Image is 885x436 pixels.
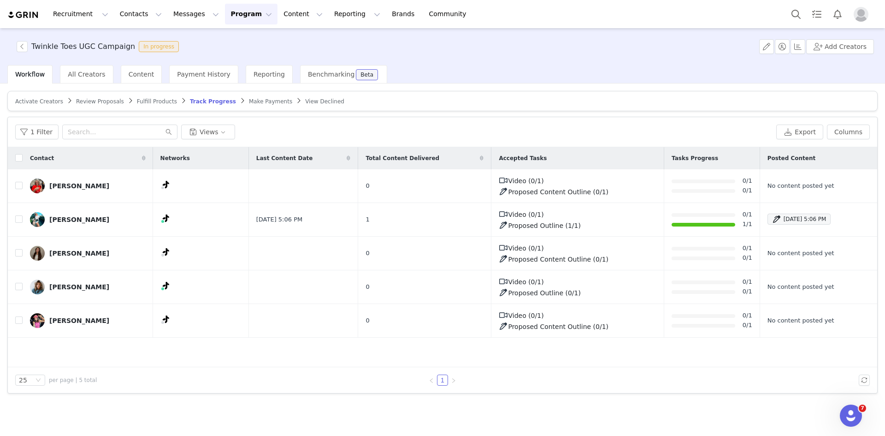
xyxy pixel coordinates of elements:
button: Add Creators [806,39,874,54]
button: Profile [848,7,878,22]
span: Proposed Outline (1/1) [508,222,580,229]
span: 0 [366,249,369,258]
span: Video (0/1) [508,312,543,319]
i: icon: down [35,377,41,384]
span: Video (0/1) [508,177,543,185]
div: [DATE] 5:06 PM [772,214,826,225]
i: icon: right [451,378,456,383]
button: Columns [827,125,870,139]
img: f9258109-61c5-4ab1-b96e-d3634d652056.jpg [30,280,45,294]
span: Accepted Tasks [499,154,547,162]
div: No content posted yet [767,249,866,258]
a: Brands [386,4,423,24]
img: 801c293e-463e-4b3c-a6cb-27f5c5fc28cf.jpg [30,212,45,227]
span: Activate Creators [15,98,63,105]
span: Last Content Date [256,154,313,162]
h3: Twinkle Toes UGC Campaign [31,41,135,52]
span: Content [129,71,154,78]
span: Workflow [15,71,45,78]
span: 7 [859,405,866,412]
a: 1/1 [743,220,752,229]
span: In progress [139,41,179,52]
img: placeholder-profile.jpg [854,7,868,22]
div: [PERSON_NAME] [49,216,109,223]
div: [PERSON_NAME] [49,250,109,257]
div: No content posted yet [767,181,866,191]
iframe: Intercom live chat [840,405,862,427]
span: 0 [366,181,369,191]
span: per page | 5 total [49,376,97,384]
a: 0/1 [743,277,752,287]
a: 0/1 [743,321,752,330]
a: [PERSON_NAME] [30,246,146,261]
img: 9a30c27c-bed8-4b57-8288-d557cf17885c.jpg [30,179,45,193]
a: 0/1 [743,253,752,263]
li: Next Page [448,375,459,386]
a: [PERSON_NAME] [30,313,146,328]
span: Reporting [254,71,285,78]
span: Proposed Content Outline (0/1) [508,188,608,196]
li: 1 [437,375,448,386]
button: Export [776,125,823,139]
i: icon: search [165,129,172,135]
a: 1 [437,375,448,385]
span: Posted Content [767,154,816,162]
img: d5c313fb-40a1-48a7-a411-c495f03f375e.jpg [30,246,45,261]
button: Content [278,4,328,24]
button: Program [225,4,277,24]
a: 0/1 [743,287,752,297]
span: Proposed Content Outline (0/1) [508,323,608,330]
img: grin logo [7,11,40,19]
div: 25 [19,375,27,385]
span: Total Content Delivered [366,154,439,162]
span: Video (0/1) [508,211,543,218]
span: All Creators [68,71,105,78]
span: Payment History [177,71,230,78]
div: No content posted yet [767,316,866,325]
span: Networks [160,154,190,162]
span: [DATE] 5:06 PM [256,215,302,224]
span: Video (0/1) [508,278,543,286]
div: No content posted yet [767,282,866,292]
a: [PERSON_NAME] [30,212,146,227]
a: Tasks [807,4,827,24]
button: Messages [168,4,224,24]
div: [PERSON_NAME] [49,182,109,190]
span: Review Proposals [76,98,124,105]
a: 0/1 [743,244,752,253]
a: 0/1 [743,210,752,220]
div: Beta [360,72,373,78]
span: 1 [366,215,369,224]
button: Search [786,4,806,24]
span: [object Object] [17,41,183,52]
span: Tasks Progress [672,154,718,162]
a: [PERSON_NAME] [30,179,146,193]
span: Video (0/1) [508,245,543,252]
button: Contacts [114,4,167,24]
a: 0/1 [743,176,752,186]
div: [PERSON_NAME] [49,317,109,324]
button: Views [181,125,235,139]
img: 5efdfb9b-d49b-4d71-9b18-1c3c7a00255c.jpg [30,313,45,328]
span: Proposed Outline (0/1) [508,289,580,297]
span: Benchmarking [308,71,354,78]
li: Previous Page [426,375,437,386]
button: Reporting [329,4,386,24]
span: Track Progress [190,98,236,105]
span: Make Payments [249,98,292,105]
div: [PERSON_NAME] [49,283,109,291]
a: 0/1 [743,311,752,321]
span: Fulfill Products [137,98,177,105]
a: 0/1 [743,186,752,196]
button: Recruitment [47,4,114,24]
span: 0 [366,316,369,325]
span: Proposed Content Outline (0/1) [508,256,608,263]
a: Community [424,4,476,24]
i: icon: left [429,378,434,383]
span: Contact [30,154,54,162]
span: View Declined [305,98,344,105]
span: 0 [366,282,369,292]
button: Notifications [827,4,848,24]
input: Search... [62,125,177,139]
